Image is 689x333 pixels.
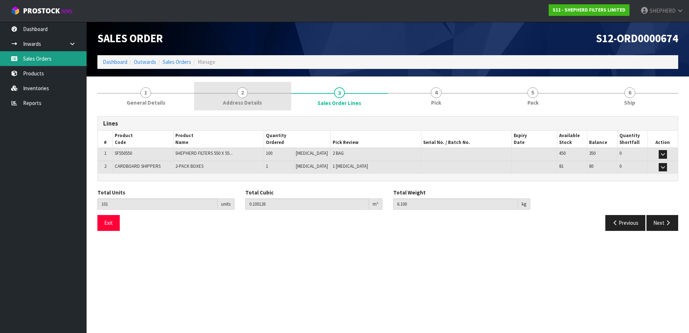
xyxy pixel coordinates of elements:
[296,163,328,169] span: [MEDICAL_DATA]
[333,150,344,156] span: 2 BAG
[173,131,264,148] th: Product Name
[97,215,120,231] button: Exit
[223,99,262,106] span: Address Details
[317,99,361,107] span: Sales Order Lines
[619,150,622,156] span: 0
[266,150,272,156] span: 100
[175,150,233,156] span: SHEPHERD FILTERS 550 X 55...
[648,131,678,148] th: Action
[605,215,646,231] button: Previous
[650,7,676,14] span: SHEPHERD
[296,150,328,156] span: [MEDICAL_DATA]
[245,189,273,196] label: Total Cubic
[334,87,345,98] span: 3
[618,131,648,148] th: Quantity Shortfall
[115,163,161,169] span: CARDBOARD SHIPPERS
[103,58,127,65] a: Dashboard
[553,7,626,13] strong: S12 - SHEPHERD FILTERS LIMITED
[518,198,530,210] div: kg
[97,189,125,196] label: Total Units
[527,87,538,98] span: 5
[589,163,593,169] span: 80
[175,163,203,169] span: 2-PACK BOXES
[198,58,215,65] span: Manage
[431,87,442,98] span: 4
[333,163,368,169] span: 1 [MEDICAL_DATA]
[218,198,234,210] div: units
[97,31,163,45] span: Sales Order
[113,131,173,148] th: Product Code
[393,198,518,210] input: Total Weight
[527,99,539,106] span: Pack
[115,150,132,156] span: SF550550
[421,131,512,148] th: Serial No. / Batch No.
[431,99,441,106] span: Pick
[163,58,191,65] a: Sales Orders
[589,150,596,156] span: 350
[11,6,20,15] img: cube-alt.png
[559,163,563,169] span: 81
[619,163,622,169] span: 0
[97,111,678,236] span: Sales Order Lines
[331,131,421,148] th: Pick Review
[369,198,382,210] div: m³
[140,87,151,98] span: 1
[646,215,678,231] button: Next
[237,87,248,98] span: 2
[104,163,106,169] span: 2
[557,131,587,148] th: Available Stock
[512,131,557,148] th: Expiry Date
[98,131,113,148] th: #
[23,6,60,16] span: ProStock
[264,131,330,148] th: Quantity Ordered
[624,87,635,98] span: 6
[624,99,635,106] span: Ship
[97,198,218,210] input: Total Units
[587,131,618,148] th: Balance
[559,150,566,156] span: 450
[596,31,678,45] span: S12-ORD0000674
[393,189,426,196] label: Total Weight
[134,58,156,65] a: Outwards
[103,120,672,127] h3: Lines
[266,163,268,169] span: 1
[245,198,369,210] input: Total Cubic
[104,150,106,156] span: 1
[127,99,165,106] span: General Details
[61,8,73,15] small: WMS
